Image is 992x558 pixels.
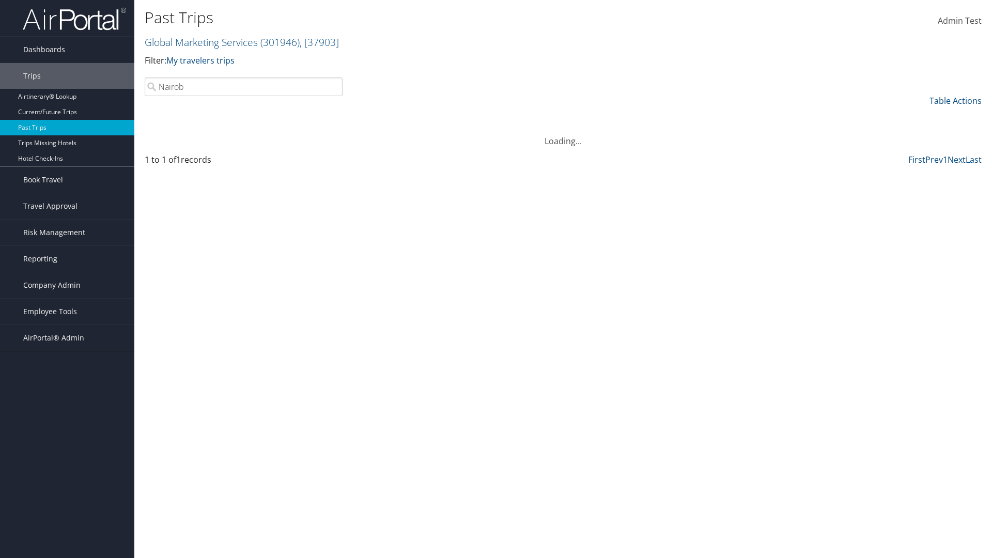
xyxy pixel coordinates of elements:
a: Global Marketing Services [145,35,339,49]
span: Book Travel [23,167,63,193]
a: Next [948,154,966,165]
span: Trips [23,63,41,89]
div: 1 to 1 of records [145,153,343,171]
img: airportal-logo.png [23,7,126,31]
span: , [ 37903 ] [300,35,339,49]
span: Company Admin [23,272,81,298]
a: 1 [943,154,948,165]
a: Last [966,154,982,165]
input: Search Traveler or Arrival City [145,78,343,96]
span: Travel Approval [23,193,78,219]
span: AirPortal® Admin [23,325,84,351]
span: Dashboards [23,37,65,63]
span: Employee Tools [23,299,77,324]
span: Reporting [23,246,57,272]
span: 1 [176,154,181,165]
a: Table Actions [929,95,982,106]
p: Filter: [145,54,703,68]
a: Admin Test [938,5,982,37]
a: Prev [925,154,943,165]
span: Admin Test [938,15,982,26]
a: My travelers trips [166,55,235,66]
a: First [908,154,925,165]
span: Risk Management [23,220,85,245]
span: ( 301946 ) [260,35,300,49]
div: Loading... [145,122,982,147]
h1: Past Trips [145,7,703,28]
